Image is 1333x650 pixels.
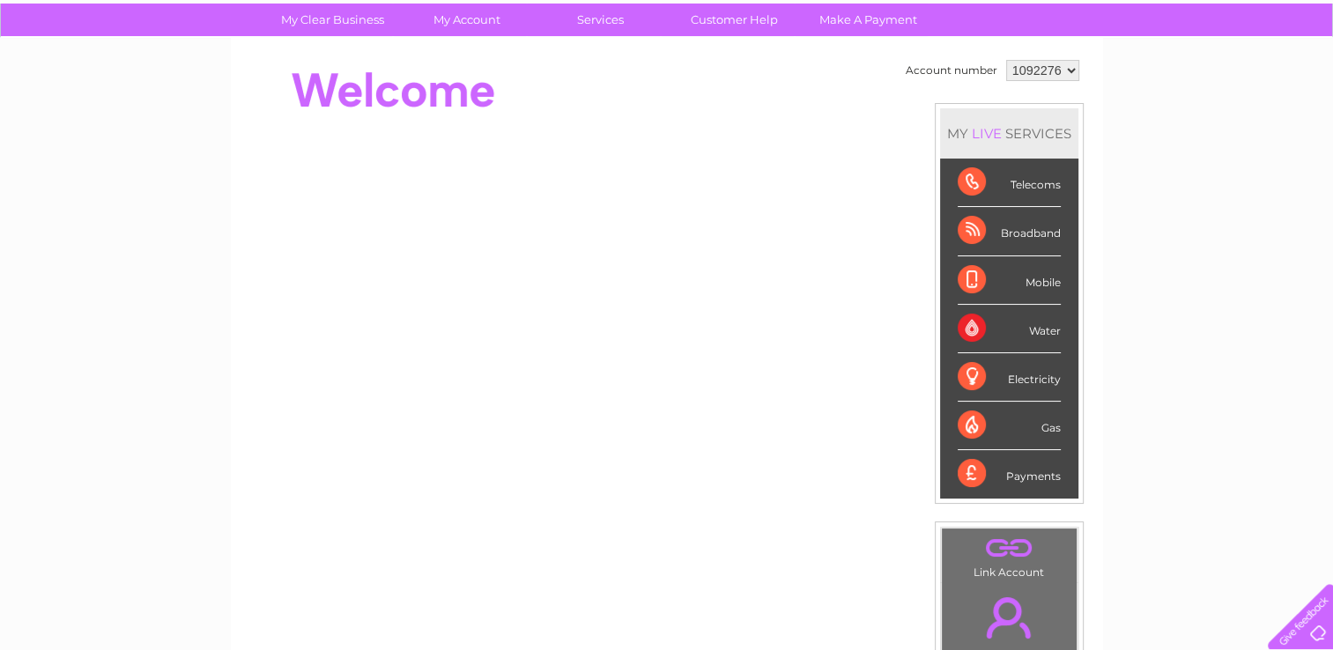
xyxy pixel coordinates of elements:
[1216,75,1259,88] a: Contact
[940,108,1078,159] div: MY SERVICES
[260,4,405,36] a: My Clear Business
[1116,75,1169,88] a: Telecoms
[941,528,1078,583] td: Link Account
[1067,75,1106,88] a: Energy
[968,125,1005,142] div: LIVE
[1180,75,1205,88] a: Blog
[528,4,673,36] a: Services
[662,4,807,36] a: Customer Help
[946,587,1072,648] a: .
[251,10,1084,85] div: Clear Business is a trading name of Verastar Limited (registered in [GEOGRAPHIC_DATA] No. 3667643...
[1001,9,1122,31] a: 0333 014 3131
[47,46,137,100] img: logo.png
[1275,75,1316,88] a: Log out
[394,4,539,36] a: My Account
[958,159,1061,207] div: Telecoms
[946,533,1072,564] a: .
[958,450,1061,498] div: Payments
[958,305,1061,353] div: Water
[958,353,1061,402] div: Electricity
[958,402,1061,450] div: Gas
[958,256,1061,305] div: Mobile
[958,207,1061,255] div: Broadband
[901,55,1002,85] td: Account number
[1023,75,1056,88] a: Water
[796,4,941,36] a: Make A Payment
